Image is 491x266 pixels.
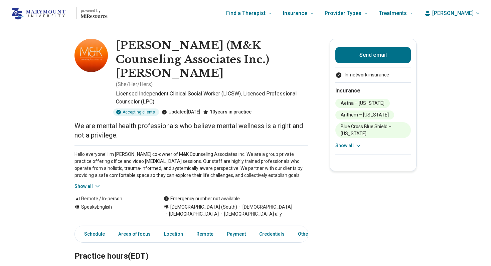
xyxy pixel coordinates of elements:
[74,195,150,202] div: Remote / In-person
[283,9,307,18] span: Insurance
[237,204,292,211] span: [DEMOGRAPHIC_DATA]
[74,235,308,262] h2: Practice hours (EDT)
[113,108,159,116] div: Accepting clients
[114,227,155,241] a: Areas of focus
[219,211,282,218] span: [DEMOGRAPHIC_DATA] ally
[164,211,219,218] span: [DEMOGRAPHIC_DATA]
[116,90,308,106] p: Licensed Independent Clinical Social Worker (LICSW), Licensed Professional Counselor (LPC)
[379,9,407,18] span: Treatments
[335,71,411,78] li: In-network insurance
[81,8,108,13] p: powered by
[74,183,101,190] button: Show all
[255,227,289,241] a: Credentials
[74,39,108,72] img: Joanne Kim, Licensed Independent Clinical Social Worker (LICSW)
[76,227,109,241] a: Schedule
[116,80,153,88] p: ( She/Her/Hers )
[116,39,308,80] h1: [PERSON_NAME] (M&K Counseling Associates Inc.) [PERSON_NAME]
[424,9,480,17] button: [PERSON_NAME]
[162,108,200,116] div: Updated [DATE]
[223,227,250,241] a: Payment
[335,122,411,138] li: Blue Cross Blue Shield – [US_STATE]
[432,9,474,17] span: [PERSON_NAME]
[74,151,308,179] p: Hello everyone! I’m [PERSON_NAME] co-owner of M&K Counseling Associates inc. We are a group priva...
[226,9,266,18] span: Find a Therapist
[192,227,217,241] a: Remote
[160,227,187,241] a: Location
[11,3,108,24] a: Home page
[203,108,252,116] div: 10 years in practice
[335,71,411,78] ul: Payment options
[74,121,308,140] p: We are mental health professionals who believe mental wellness is a right and not a privilege.
[335,110,394,119] li: Anthem – [US_STATE]
[335,99,390,108] li: Aetna – [US_STATE]
[170,204,237,211] span: [DEMOGRAPHIC_DATA] (South)
[335,142,362,149] button: Show all
[335,47,411,63] button: Send email
[74,204,150,218] div: Speaks English
[335,87,411,95] h2: Insurance
[164,195,240,202] div: Emergency number not available
[325,9,361,18] span: Provider Types
[294,227,318,241] a: Other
